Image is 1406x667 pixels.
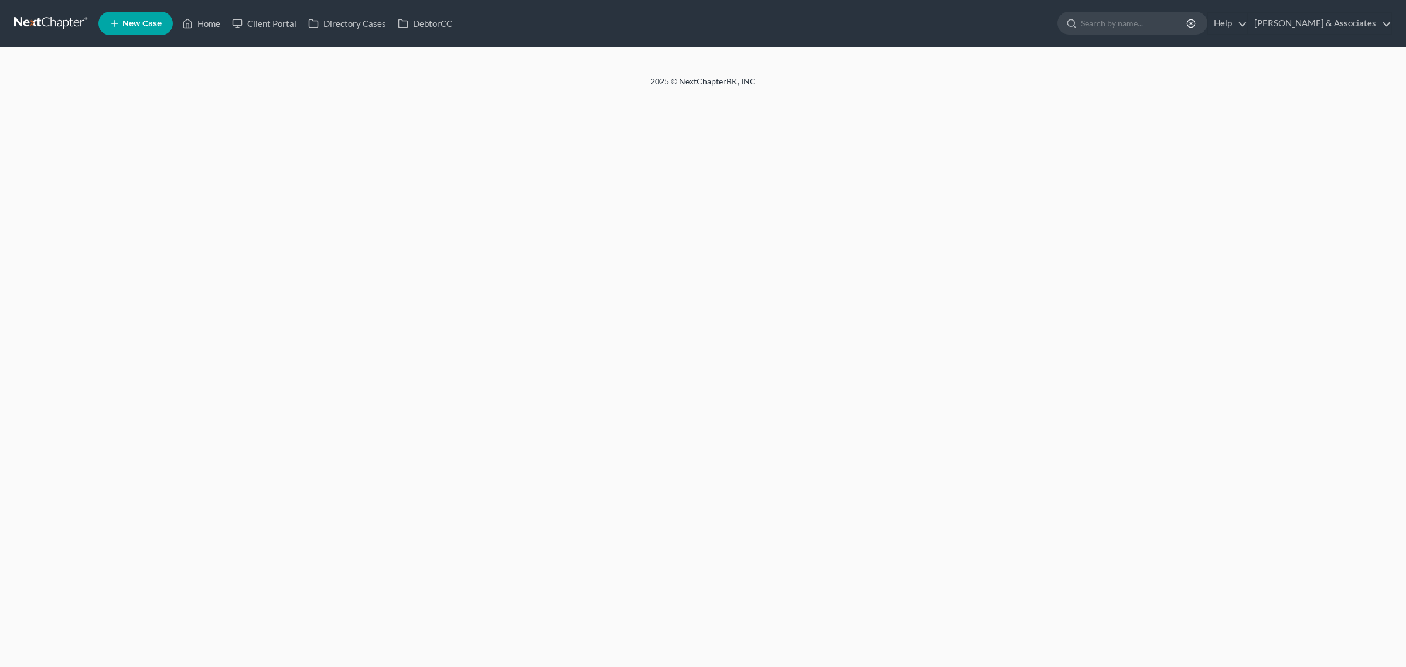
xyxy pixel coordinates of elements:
span: New Case [122,19,162,28]
a: Help [1208,13,1247,34]
a: [PERSON_NAME] & Associates [1248,13,1391,34]
a: Client Portal [226,13,302,34]
a: Home [176,13,226,34]
div: 2025 © NextChapterBK, INC [369,76,1037,97]
input: Search by name... [1081,12,1188,34]
a: Directory Cases [302,13,392,34]
a: DebtorCC [392,13,458,34]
